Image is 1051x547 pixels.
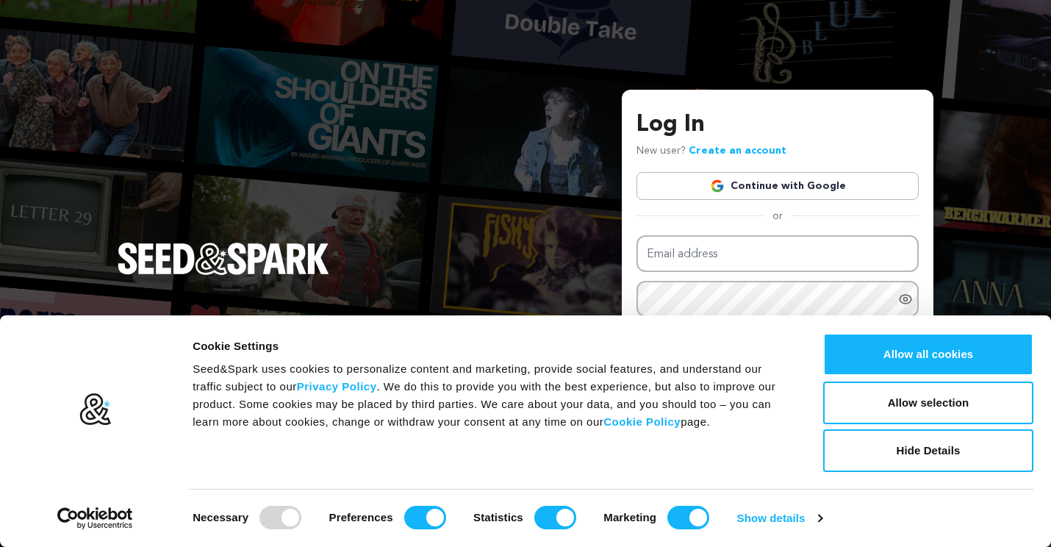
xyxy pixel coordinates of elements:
p: New user? [636,143,786,160]
strong: Preferences [329,511,393,523]
a: Show details [737,507,822,529]
button: Allow all cookies [823,333,1033,376]
a: Seed&Spark Homepage [118,243,329,304]
input: Email address [636,235,919,273]
strong: Marketing [603,511,656,523]
a: Usercentrics Cookiebot - opens in a new window [31,507,159,529]
button: Allow selection [823,382,1033,424]
img: logo [79,393,112,426]
h3: Log In [636,107,919,143]
button: Hide Details [823,429,1033,472]
a: Show password as plain text. Warning: this will display your password on the screen. [898,292,913,307]
div: Cookie Settings [193,337,790,355]
span: or [764,209,792,224]
a: Cookie Policy [603,415,681,428]
a: Privacy Policy [297,380,377,393]
strong: Necessary [193,511,248,523]
a: Create an account [689,146,786,156]
img: Seed&Spark Logo [118,243,329,275]
strong: Statistics [473,511,523,523]
img: Google logo [710,179,725,193]
a: Continue with Google [636,172,919,200]
div: Seed&Spark uses cookies to personalize content and marketing, provide social features, and unders... [193,360,790,431]
legend: Consent Selection [192,500,193,501]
